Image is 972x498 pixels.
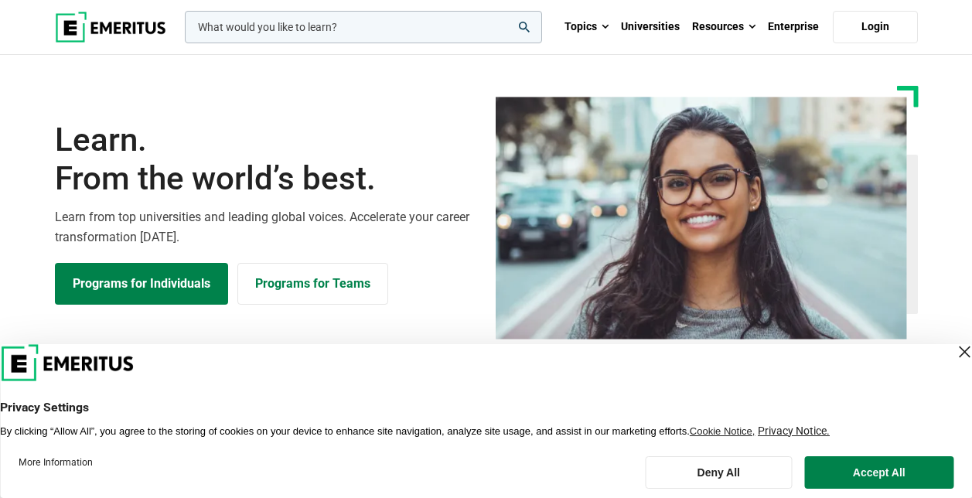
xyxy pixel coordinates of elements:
[237,263,388,305] a: Explore for Business
[55,263,228,305] a: Explore Programs
[55,121,477,199] h1: Learn.
[55,159,477,198] span: From the world’s best.
[55,207,477,247] p: Learn from top universities and leading global voices. Accelerate your career transformation [DATE].
[185,11,542,43] input: woocommerce-product-search-field-0
[496,97,907,339] img: Learn from the world's best
[833,11,918,43] a: Login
